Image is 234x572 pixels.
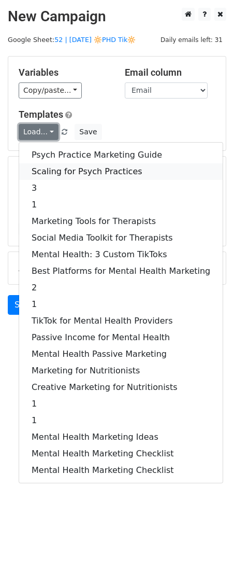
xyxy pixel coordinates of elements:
h5: Email column [125,67,215,78]
a: Copy/paste... [19,82,82,99]
a: Mental Health Marketing Checklist [19,462,223,479]
a: 1 [19,197,223,213]
button: Save [75,124,101,140]
a: Templates [19,109,63,120]
h2: New Campaign [8,8,226,25]
a: Marketing for Nutritionists [19,362,223,379]
a: Mental Health Marketing Checklist [19,445,223,462]
a: Send [8,295,42,315]
a: Creative Marketing for Nutritionists [19,379,223,396]
a: Best Platforms for Mental Health Marketing [19,263,223,280]
a: Passive Income for Mental Health [19,329,223,346]
a: TikTok for Mental Health Providers [19,313,223,329]
a: 1 [19,412,223,429]
small: Google Sheet: [8,36,136,44]
a: 1 [19,296,223,313]
a: Daily emails left: 31 [157,36,226,44]
h5: Variables [19,67,109,78]
iframe: Chat Widget [182,522,234,572]
a: 1 [19,396,223,412]
a: 2 [19,280,223,296]
span: Daily emails left: 31 [157,34,226,46]
a: Mental Health Passive Marketing [19,346,223,362]
a: Scaling for Psych Practices [19,163,223,180]
a: 52 | [DATE] 🔆PHD Tik🔆 [54,36,136,44]
a: Marketing Tools for Therapists [19,213,223,230]
a: Load... [19,124,58,140]
a: Psych Practice Marketing Guide [19,147,223,163]
a: Mental Health Marketing Ideas [19,429,223,445]
a: 3 [19,180,223,197]
a: Social Media Toolkit for Therapists [19,230,223,246]
a: Mental Health: 3 Custom TikToks [19,246,223,263]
